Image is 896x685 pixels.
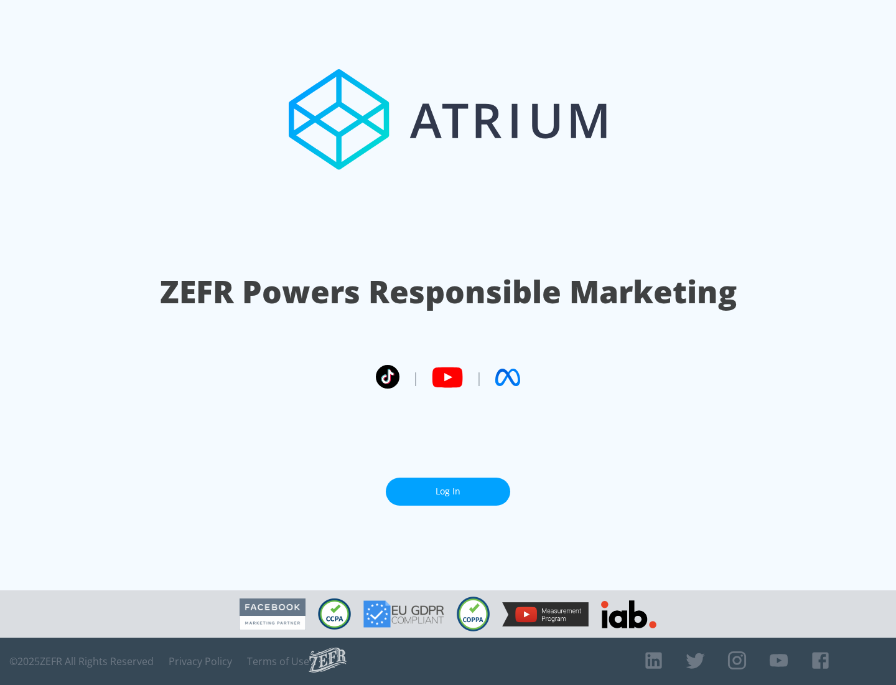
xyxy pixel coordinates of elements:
span: | [475,368,483,387]
img: CCPA Compliant [318,598,351,630]
a: Privacy Policy [169,655,232,668]
h1: ZEFR Powers Responsible Marketing [160,270,737,313]
span: | [412,368,419,387]
img: COPPA Compliant [457,597,490,631]
span: © 2025 ZEFR All Rights Reserved [9,655,154,668]
a: Log In [386,478,510,506]
img: YouTube Measurement Program [502,602,589,626]
a: Terms of Use [247,655,309,668]
img: Facebook Marketing Partner [240,598,306,630]
img: GDPR Compliant [363,600,444,628]
img: IAB [601,600,656,628]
